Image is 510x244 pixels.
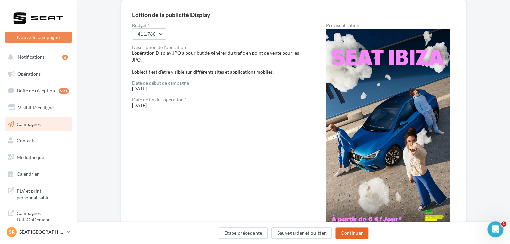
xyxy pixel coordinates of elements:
div: Prévisualisation [326,23,455,28]
span: Campagnes [17,121,41,127]
a: PLV et print personnalisable [4,184,73,203]
a: Boîte de réception99+ [4,83,73,98]
span: Campagnes DataOnDemand [17,209,69,223]
div: Edition de la publicité Display [132,12,210,18]
a: Visibilité en ligne [4,101,73,115]
span: Boîte de réception [17,88,55,93]
div: 6 [62,55,68,60]
span: 1 [501,221,506,227]
label: Budget * [132,23,304,28]
a: Campagnes DataOnDemand [4,206,73,226]
div: 99+ [59,88,69,94]
span: PLV et print personnalisable [17,186,69,201]
span: Médiathèque [17,154,44,160]
button: Etape précédente [219,227,268,239]
div: Date de fin de l'opération * [132,97,304,102]
iframe: Intercom live chat [487,221,503,237]
span: Opérations [17,71,41,77]
a: Contacts [4,134,73,148]
button: Continuer [335,227,368,239]
div: L'opération Display JPO a pour but de générer du trafic en point de vente pour les JPO. [132,50,304,63]
button: Notifications 6 [4,50,70,64]
a: SR SEAT [GEOGRAPHIC_DATA] [5,226,72,238]
button: Nouvelle campagne [5,32,72,43]
span: Calendrier [17,171,39,177]
p: SEAT [GEOGRAPHIC_DATA] [19,229,64,235]
a: Campagnes [4,117,73,131]
div: L'objectif est d'être visible sur différents sites et applications mobiles. [132,69,304,75]
button: 411.76€ [132,28,166,40]
span: [DATE] [132,81,304,91]
a: Calendrier [4,167,73,181]
a: Opérations [4,67,73,81]
span: [DATE] [132,97,304,108]
div: Date de début de campagne * [132,81,304,85]
span: Contacts [17,138,35,143]
a: Médiathèque [4,150,73,164]
div: Description de l'opération [132,45,304,50]
span: Visibilité en ligne [18,105,54,110]
span: SR [9,229,15,235]
span: Notifications [18,54,45,60]
button: Sauvegarder et quitter [271,227,332,239]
